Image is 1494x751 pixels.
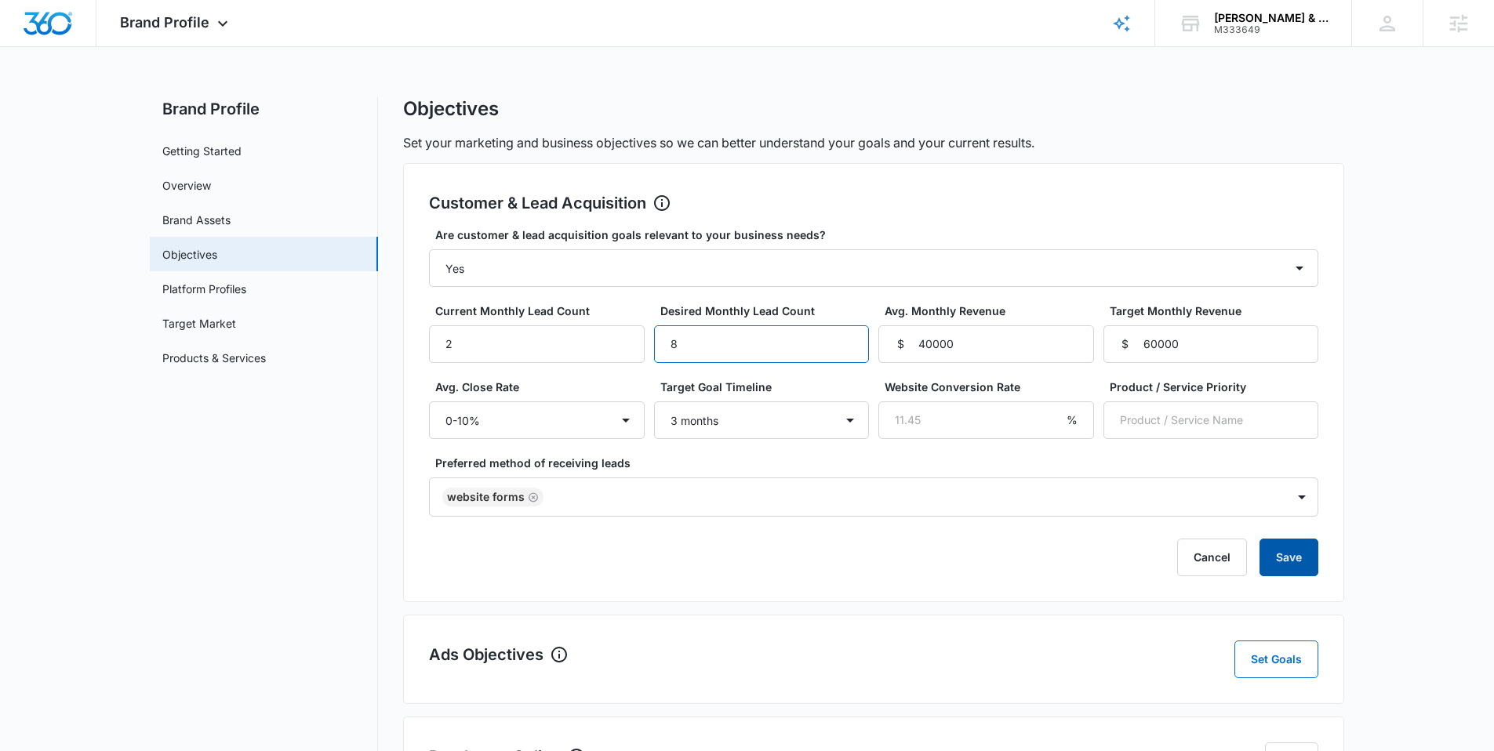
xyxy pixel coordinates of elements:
div: % [1060,401,1085,439]
a: Overview [162,177,211,194]
label: Website Conversion Rate [885,379,1100,395]
img: tab_domain_overview_orange.svg [42,91,55,103]
button: Save [1260,539,1318,576]
label: Current Monthly Lead Count [435,303,651,319]
input: 3,751.25 [878,325,1094,363]
button: Cancel [1177,539,1247,576]
h2: Customer & Lead Acquisition [429,191,646,215]
label: Product / Service Priority [1110,379,1325,395]
label: Target Monthly Revenue [1110,303,1325,319]
div: Domain: [DOMAIN_NAME] [41,41,173,53]
div: Domain Overview [60,93,140,103]
div: account name [1214,12,1329,24]
div: Website forms [447,492,525,502]
input: Product / Service Name [1103,401,1319,439]
input: 11.45 [878,401,1094,439]
a: Getting Started [162,143,242,159]
label: Target Goal Timeline [660,379,876,395]
div: Keywords by Traffic [173,93,264,103]
a: Platform Profiles [162,281,246,297]
div: Remove Website forms [525,492,539,502]
label: Are customer & lead acquisition goals relevant to your business needs? [435,227,1325,243]
span: Brand Profile [120,14,209,31]
img: logo_orange.svg [25,25,38,38]
label: Desired Monthly Lead Count [660,303,876,319]
div: v 4.0.25 [44,25,77,38]
label: Preferred method of receiving leads [435,455,1325,471]
label: Avg. Close Rate [435,379,651,395]
a: Target Market [162,315,236,332]
h2: Ads Objectives [429,643,543,666]
div: $ [888,325,913,363]
button: Set Goals [1234,640,1318,678]
label: Avg. Monthly Revenue [885,303,1100,319]
input: 1,000 [654,325,870,363]
img: tab_keywords_by_traffic_grey.svg [156,91,169,103]
div: $ [1113,325,1138,363]
p: Set your marketing and business objectives so we can better understand your goals and your curren... [403,133,1344,152]
img: website_grey.svg [25,41,38,53]
div: account id [1214,24,1329,35]
h2: Brand Profile [150,97,378,121]
a: Products & Services [162,350,266,366]
input: 350 [429,325,645,363]
a: Brand Assets [162,212,231,228]
a: Objectives [162,246,217,263]
h1: Objectives [403,97,499,121]
input: 11,500.00 [1103,325,1319,363]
